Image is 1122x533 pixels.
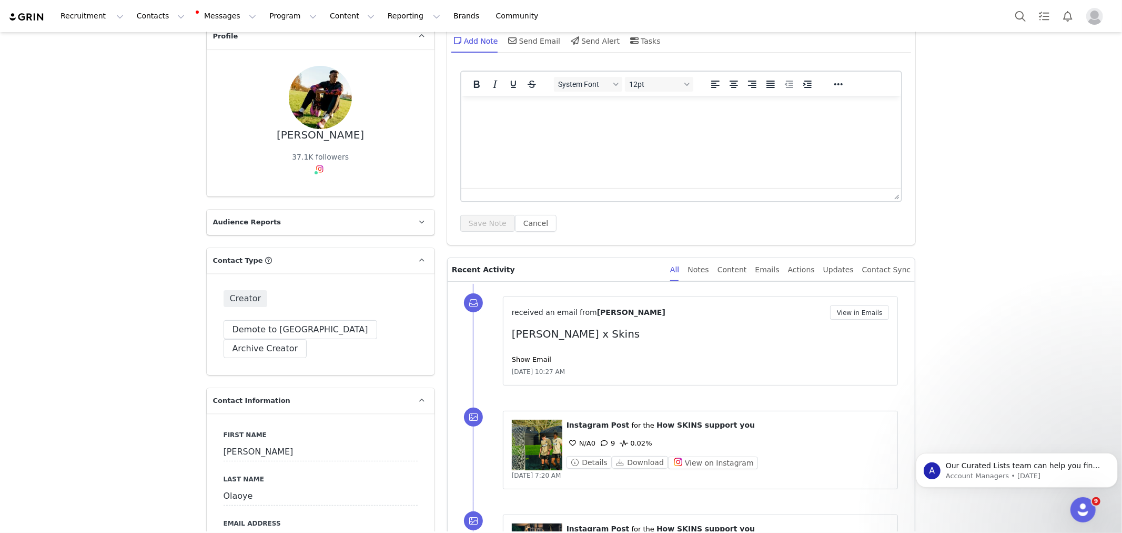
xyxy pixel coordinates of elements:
span: System Font [558,80,610,88]
button: Content [324,4,381,28]
div: Updates [823,258,854,282]
button: Fonts [554,77,622,92]
iframe: Rich Text Area [461,96,902,188]
div: Content [717,258,747,282]
img: placeholder-profile.jpg [1086,8,1103,25]
button: Profile [1080,8,1114,25]
span: Instagram [567,421,609,429]
span: 0 [567,439,595,447]
div: Emails [755,258,780,282]
button: Align center [725,77,743,92]
img: instagram.svg [316,165,324,173]
img: 054c0152-0910-45e1-8846-132d85251978.jpg [289,66,352,129]
div: Add Note [451,28,498,53]
div: Press the Up and Down arrow keys to resize the editor. [890,189,901,201]
span: Contact Information [213,396,290,406]
button: Increase indent [798,77,816,92]
span: [DATE] 10:27 AM [512,367,565,377]
label: First Name [224,430,418,440]
span: 9 [1092,497,1100,506]
img: grin logo [8,12,45,22]
button: Cancel [515,215,557,232]
p: Recent Activity [452,258,662,281]
p: [PERSON_NAME] x Skins [512,326,889,342]
a: Show Email [512,356,551,363]
button: Align left [706,77,724,92]
button: Messages [191,4,262,28]
iframe: Intercom live chat [1070,497,1096,522]
div: All [670,258,679,282]
button: Align right [743,77,761,92]
span: Contact Type [213,255,263,266]
span: Audience Reports [213,217,281,228]
div: Actions [788,258,815,282]
span: [DATE] 7:20 AM [512,472,561,479]
span: N/A [567,439,591,447]
button: Font sizes [625,77,693,92]
button: Recruitment [54,4,130,28]
span: 12pt [629,80,681,88]
span: Creator [224,290,268,307]
button: View on Instagram [668,457,758,469]
a: Tasks [1033,4,1056,28]
button: Notifications [1056,4,1079,28]
button: Details [567,456,612,469]
button: Save Note [460,215,515,232]
span: Instagram [567,525,609,533]
span: received an email from [512,308,597,317]
span: Post [611,421,630,429]
button: Reveal or hide additional toolbar items [830,77,847,92]
span: Profile [213,31,238,42]
button: Reporting [381,4,447,28]
div: Contact Sync [862,258,911,282]
label: Email Address [224,519,418,528]
a: Community [490,4,550,28]
button: View in Emails [830,305,889,320]
button: Search [1009,4,1032,28]
button: Italic [486,77,504,92]
button: Archive Creator [224,339,307,358]
button: Underline [504,77,522,92]
div: [PERSON_NAME] [277,129,364,141]
div: Send Alert [569,28,620,53]
button: Strikethrough [523,77,541,92]
button: Justify [762,77,780,92]
p: ⁨ ⁩ ⁨ ⁩ for the ⁨ ⁩ [567,420,889,431]
button: Download [612,456,668,469]
div: Tasks [628,28,661,53]
span: 9 [598,439,615,447]
button: Demote to [GEOGRAPHIC_DATA] [224,320,377,339]
button: Contacts [130,4,191,28]
button: Program [263,4,323,28]
div: Send Email [507,28,561,53]
span: How SKINS support you [656,421,755,429]
a: Brands [447,4,489,28]
span: 0.02% [618,439,652,447]
span: [PERSON_NAME] [597,308,665,317]
button: Decrease indent [780,77,798,92]
button: Bold [468,77,486,92]
label: Last Name [224,475,418,484]
div: 37.1K followers [292,152,349,163]
span: Post [611,525,630,533]
div: Notes [688,258,709,282]
span: How SKINS support you [656,525,755,533]
a: View on Instagram [668,459,758,467]
iframe: Intercom notifications message [912,431,1122,505]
